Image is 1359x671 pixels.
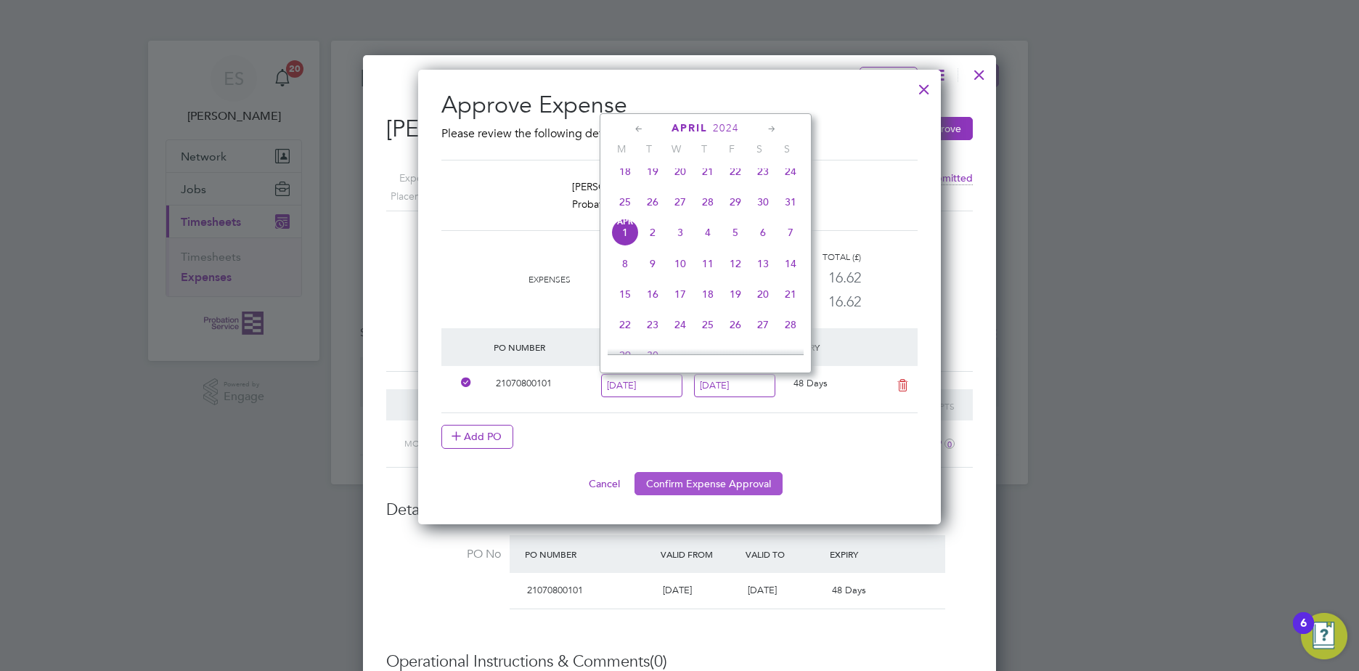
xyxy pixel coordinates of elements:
[611,311,639,338] span: 22
[694,250,722,277] span: 11
[749,188,777,216] span: 30
[666,188,694,216] span: 27
[639,219,666,246] span: 2
[773,142,801,155] span: S
[777,219,804,246] span: 7
[722,188,749,216] span: 29
[490,334,602,360] div: PO Number
[666,280,694,308] span: 17
[694,219,722,246] span: 4
[924,171,973,185] span: Submitted
[571,248,672,266] div: Charge rate (£)
[690,142,718,155] span: T
[572,180,653,193] span: [PERSON_NAME]
[663,142,690,155] span: W
[777,280,804,308] span: 21
[777,250,804,277] span: 14
[826,541,911,567] div: Expiry
[909,117,973,140] button: Approve
[722,280,749,308] span: 19
[749,250,777,277] span: 13
[608,142,635,155] span: M
[746,142,773,155] span: S
[639,158,666,185] span: 19
[634,472,783,495] button: Confirm Expense Approval
[386,114,973,145] h2: [PERSON_NAME] Expense:
[694,158,722,185] span: 21
[694,311,722,338] span: 25
[611,219,639,226] span: Apr
[777,158,804,185] span: 24
[611,280,639,308] span: 15
[777,188,804,216] span: 31
[611,341,639,369] span: 29
[793,377,828,389] span: 48 Days
[944,439,955,449] i: 0
[657,541,742,567] div: Valid From
[368,187,452,206] label: Placement ID
[666,158,694,185] span: 20
[666,311,694,338] span: 24
[663,584,692,596] span: [DATE]
[722,311,749,338] span: 26
[601,374,682,398] input: Select one
[828,293,861,310] span: 16.62
[611,158,639,185] span: 18
[635,142,663,155] span: T
[611,219,639,246] span: 1
[368,169,452,187] label: Expense ID
[742,541,827,567] div: Valid To
[521,541,657,567] div: PO Number
[694,374,775,398] input: Select one
[527,584,583,596] span: 21070800101
[528,274,571,285] span: Expenses
[666,219,694,246] span: 3
[639,250,666,277] span: 9
[788,334,881,360] div: Expiry
[666,250,694,277] span: 10
[572,198,687,211] span: Probation Service Officer
[639,311,666,338] span: 23
[672,122,708,134] span: April
[694,280,722,308] span: 18
[1300,623,1307,642] div: 6
[404,437,426,449] span: Mon
[577,472,632,495] button: Cancel
[441,90,918,121] h2: Approve Expense
[639,341,666,369] span: 30
[722,158,749,185] span: 22
[718,142,746,155] span: F
[777,311,804,338] span: 28
[1301,613,1347,659] button: Open Resource Center, 6 new notifications
[832,584,866,596] span: 48 Days
[860,67,918,86] button: Unfollow
[722,250,749,277] span: 12
[441,425,513,448] button: Add PO
[694,188,722,216] span: 28
[749,280,777,308] span: 20
[611,250,639,277] span: 8
[749,158,777,185] span: 23
[496,377,552,389] span: 21070800101
[441,125,918,142] p: Please review the following details before approving this expense:
[650,651,667,671] span: (0)
[611,188,639,216] span: 25
[386,547,501,562] label: PO No
[748,584,777,596] span: [DATE]
[749,219,777,246] span: 6
[722,219,749,246] span: 5
[639,280,666,308] span: 16
[639,188,666,216] span: 26
[571,266,672,290] div: 16.62
[386,500,973,521] h3: Details
[749,311,777,338] span: 27
[713,122,739,134] span: 2024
